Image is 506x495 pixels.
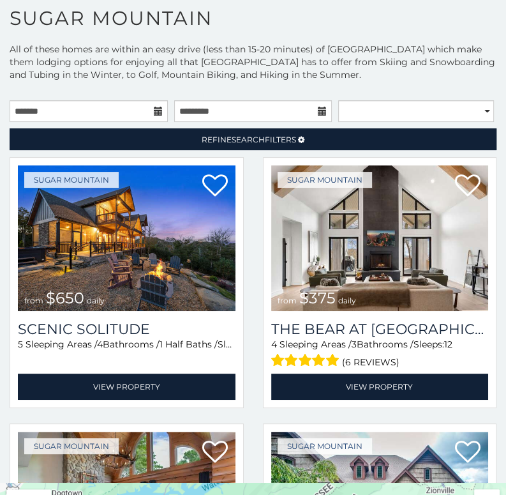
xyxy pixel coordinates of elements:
[202,439,228,466] a: Add to favorites
[24,296,43,305] span: from
[18,338,235,370] div: Sleeping Areas / Bathrooms / Sleeps:
[202,135,296,144] span: Refine Filters
[338,296,356,305] span: daily
[278,172,372,188] a: Sugar Mountain
[24,172,119,188] a: Sugar Mountain
[444,339,452,350] span: 12
[278,438,372,454] a: Sugar Mountain
[299,289,336,307] span: $375
[18,165,235,311] img: Scenic Solitude
[271,339,277,350] span: 4
[271,321,489,338] a: The Bear At [GEOGRAPHIC_DATA]
[160,339,218,350] span: 1 Half Baths /
[10,128,496,150] a: RefineSearchFilters
[18,321,235,338] a: Scenic Solitude
[18,339,23,350] span: 5
[271,374,489,400] a: View Property
[18,374,235,400] a: View Property
[271,165,489,311] a: The Bear At Sugar Mountain from $375 daily
[342,354,399,370] span: (6 reviews)
[271,338,489,370] div: Sleeping Areas / Bathrooms / Sleeps:
[24,438,119,454] a: Sugar Mountain
[455,439,480,466] a: Add to favorites
[271,321,489,338] h3: The Bear At Sugar Mountain
[87,296,105,305] span: daily
[352,339,357,350] span: 3
[46,289,84,307] span: $650
[232,135,265,144] span: Search
[278,296,297,305] span: from
[202,173,228,200] a: Add to favorites
[97,339,103,350] span: 4
[271,165,489,311] img: The Bear At Sugar Mountain
[455,173,480,200] a: Add to favorites
[18,165,235,311] a: Scenic Solitude from $650 daily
